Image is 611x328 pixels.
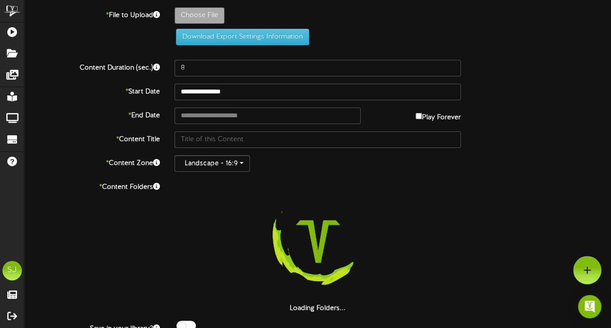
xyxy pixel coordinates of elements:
[17,84,167,97] label: Start Date
[17,60,167,73] label: Content Duration (sec.)
[578,295,601,318] div: Open Intercom Messenger
[17,131,167,145] label: Content Title
[2,261,22,280] div: SJ
[416,113,422,119] input: Play Forever
[175,131,461,148] input: Title of this Content
[290,305,346,312] strong: Loading Folders...
[17,7,167,20] label: File to Upload
[171,33,309,40] a: Download Export Settings Information
[176,29,309,45] button: Download Export Settings Information
[256,179,380,304] img: loading-spinner-3.png
[17,179,167,192] label: Content Folders
[175,155,250,172] button: Landscape - 16:9
[17,155,167,168] label: Content Zone
[17,108,167,121] label: End Date
[416,108,461,123] label: Play Forever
